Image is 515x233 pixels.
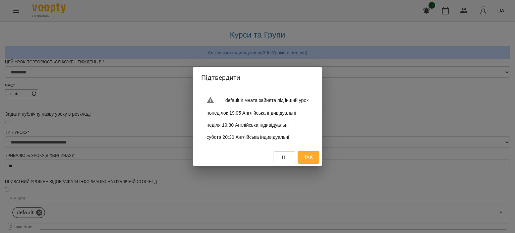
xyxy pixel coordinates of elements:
[201,107,314,119] li: понеділок 19:05 Англійська індивідуальні
[298,151,319,163] button: Так
[201,131,314,143] li: субота 20:30 Англійська індивідуальні
[201,72,314,83] h2: Підтвердити
[304,153,313,161] span: Так
[282,153,287,161] span: Ні
[274,151,295,163] button: Ні
[201,119,314,131] li: неділя 19:30 Англійська індивідуальні
[201,94,314,107] li: default : Кімната зайнята під інший урок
